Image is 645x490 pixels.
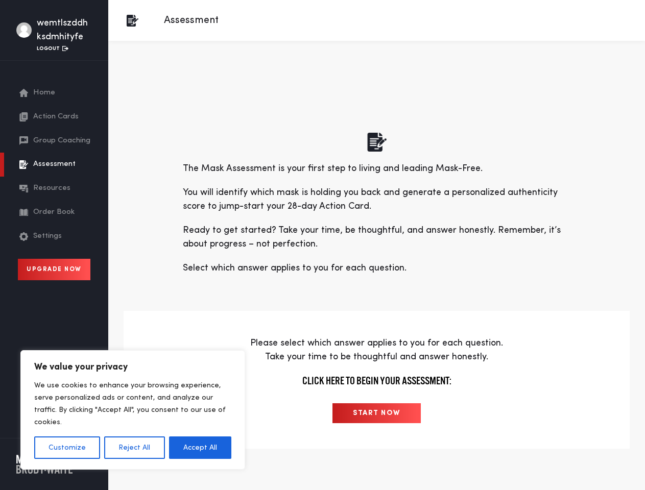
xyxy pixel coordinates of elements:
span: Ready to get started? Take your time, be thoughtful, and answer honestly. Remember, it’s about pr... [183,226,561,249]
p: Please select which answer applies to you for each question. Take your time to be thoughtful and ... [149,336,604,364]
a: Order Book [19,201,93,225]
a: Assessment [19,153,93,177]
span: Home [33,87,55,99]
button: Reject All [104,436,164,459]
a: Upgrade Now [18,259,90,280]
a: Action Cards [19,105,93,129]
a: Logout [37,46,68,51]
p: We value your privacy [34,361,231,373]
span: Settings [33,231,62,242]
button: Accept All [169,436,231,459]
a: Group Coaching [19,129,93,153]
span: You will identify which mask is holding you back and generate a personalized authenticity score t... [183,188,558,211]
a: Resources [19,177,93,201]
p: We use cookies to enhance your browsing experience, serve personalized ads or content, and analyz... [34,379,231,428]
a: Settings [19,225,93,249]
h4: Click here to begin your assessment: [149,374,604,387]
span: Assessment [33,159,76,170]
span: Order Book [33,207,75,218]
div: wemtlszddh ksdmhityfe [37,16,92,44]
span: Select which answer applies to you for each question. [183,263,407,273]
button: Customize [34,436,100,459]
span: Resources [33,183,70,194]
div: We value your privacy [20,350,245,470]
p: Assessment [154,13,219,28]
a: Home [19,81,93,105]
span: The Mask Assessment is your first step to living and leading Mask-Free. [183,164,483,173]
span: Group Coaching [33,135,90,147]
span: Action Cards [33,111,79,123]
input: START NOW [332,403,421,423]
